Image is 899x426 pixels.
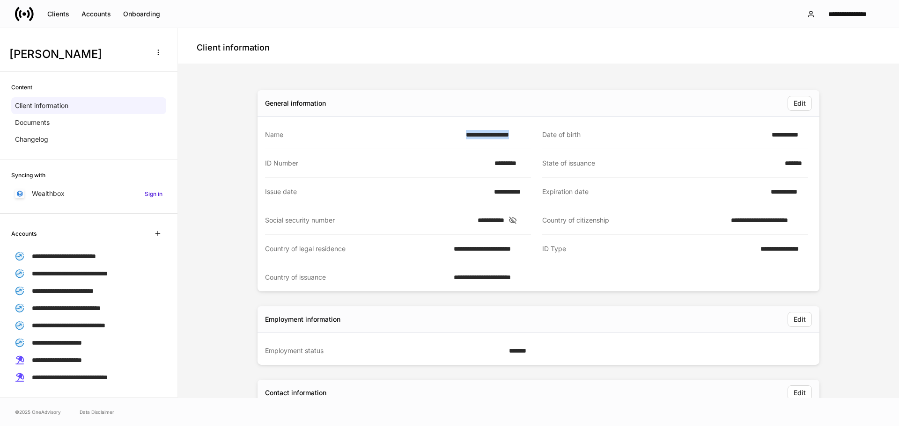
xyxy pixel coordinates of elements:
div: Issue date [265,187,488,196]
div: Employment information [265,315,340,324]
div: Onboarding [123,11,160,17]
div: Country of issuance [265,273,448,282]
div: Country of legal residence [265,244,448,253]
div: Social security number [265,216,472,225]
h3: [PERSON_NAME] [9,47,145,62]
button: Accounts [75,7,117,22]
div: Date of birth [542,130,766,139]
h6: Sign in [145,189,162,198]
p: Documents [15,118,50,127]
a: Documents [11,114,166,131]
a: WealthboxSign in [11,185,166,202]
button: Edit [788,96,812,111]
div: Name [265,130,460,139]
div: Edit [794,316,806,323]
a: Data Disclaimer [80,408,114,416]
p: Client information [15,101,68,110]
div: Edit [794,390,806,396]
div: Country of citizenship [542,216,725,225]
p: Changelog [15,135,48,144]
div: Clients [47,11,69,17]
button: Edit [788,385,812,400]
a: Changelog [11,131,166,148]
button: Edit [788,312,812,327]
button: Onboarding [117,7,166,22]
h6: Accounts [11,229,37,238]
a: Client information [11,97,166,114]
div: General information [265,99,326,108]
div: ID Number [265,159,489,168]
div: Expiration date [542,187,765,196]
div: ID Type [542,244,755,254]
p: Wealthbox [32,189,65,198]
div: Accounts [81,11,111,17]
h6: Content [11,83,32,92]
h6: Syncing with [11,171,45,180]
div: Edit [794,100,806,107]
div: Contact information [265,388,326,397]
span: © 2025 OneAdvisory [15,408,61,416]
div: Employment status [265,346,503,355]
div: State of issuance [542,159,779,168]
button: Clients [41,7,75,22]
h4: Client information [197,42,270,53]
